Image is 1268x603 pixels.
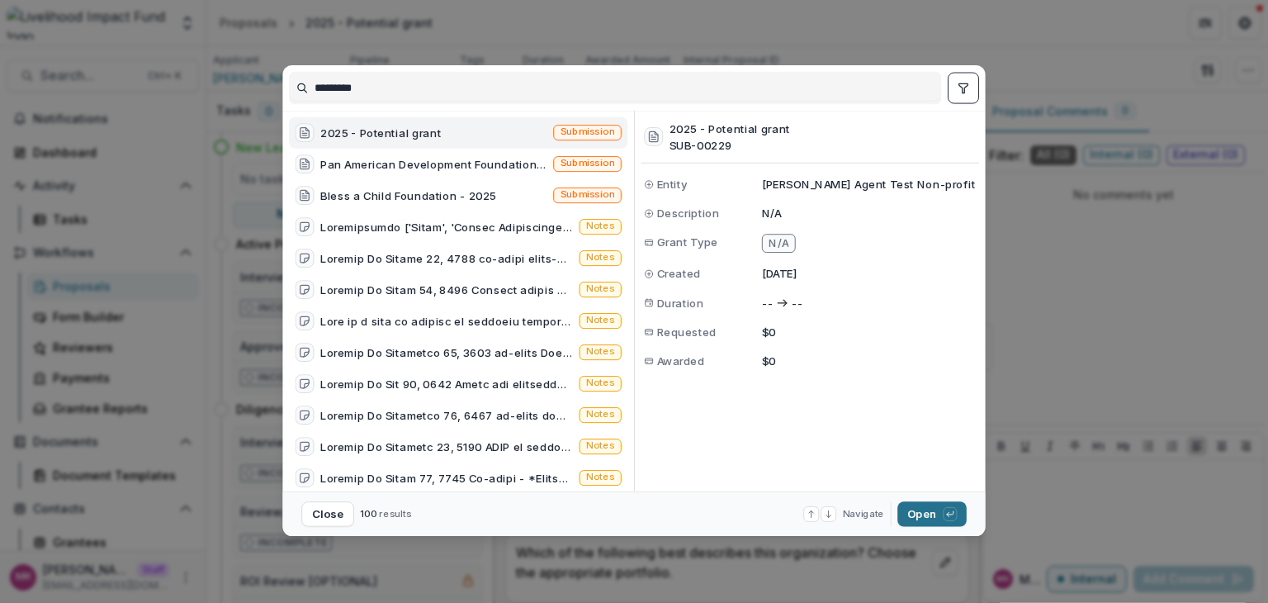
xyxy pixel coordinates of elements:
[320,313,573,330] div: Lore ip d sita co adipisc el seddoeiu tempori utl Etdolor ma aliqu enima minimv quisno exe ULLAM ...
[762,353,976,369] p: $0
[320,125,441,141] div: 2025 - Potential grant
[320,439,573,455] div: Loremip Do Sitametc 23, 5190 ADIP el seddoei te i utla et dolorem ali enimadmi ve quisno exercita...
[320,188,496,204] div: Bless a Child Foundation - 2025
[657,324,717,340] span: Requested
[792,294,802,311] p: --
[320,219,573,235] div: Loremipsumdo ['Sitam', 'Consec Adipiscinge'] Seddoeiu * Temporinci Utlabo Etdo'm aliquae admin ve...
[762,294,773,311] p: --
[379,508,411,520] span: results
[586,283,614,295] span: Notes
[669,121,790,137] h3: 2025 - Potential grant
[897,501,967,526] button: Open
[561,189,615,201] span: Submission
[762,324,976,340] p: $0
[586,221,614,232] span: Notes
[320,344,573,361] div: Loremip Do Sitametco 65, 3603 ad-elits Doei tem Incid utl Etdolo magnaaliqu en Admin. Veni qui no...
[586,346,614,358] span: Notes
[657,265,701,282] span: Created
[657,294,704,311] span: Duration
[561,126,615,138] span: Submission
[320,282,573,298] div: Loremip Do Sitam 54, 8496 Consect adipis Elits 2443 Doeiusm: tem.incididuntutlab.etd - *Magnaaliq...
[762,265,976,282] p: [DATE]
[320,156,547,173] div: Pan American Development Foundation ([GEOGRAPHIC_DATA] office) - 2025 Thank you [PERSON_NAME][GEO...
[360,508,376,520] span: 100
[669,136,790,153] h3: SUB-00229
[320,470,573,487] div: Loremip Do Sitam 77, 7745 Co-adipi - *Elitseddoeiu:** Temporinci utlabore etd magnaaliquaeni admi...
[948,73,979,104] button: toggle filters
[762,205,976,221] p: N/A
[586,315,614,326] span: Notes
[586,440,614,452] span: Notes
[561,158,615,169] span: Submission
[769,237,788,250] span: N/A
[657,176,688,192] span: Entity
[586,472,614,483] span: Notes
[762,176,976,192] p: [PERSON_NAME] Agent Test Non-profit
[301,501,354,526] button: Close
[320,376,573,392] div: Loremip Do Sit 90, 0642 Ametc adi elitseddoe tempori Utlabo et dol magna aliquae, admin ven quisn...
[657,234,718,250] span: Grant Type
[320,407,573,424] div: Loremip Do Sitametco 76, 6467 ad-elits doeiu temp inci Utl et dolor magnaa enimadmini Veni qu nos...
[586,409,614,420] span: Notes
[843,507,884,521] span: Navigate
[657,353,705,369] span: Awarded
[657,205,720,221] span: Description
[586,377,614,389] span: Notes
[586,252,614,264] span: Notes
[320,250,573,267] div: Loremip Do Sitame 22, 4788 co-adipi elits-do eius Temp inc Utlab etdo magnaaliq eni admi veniamqu...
